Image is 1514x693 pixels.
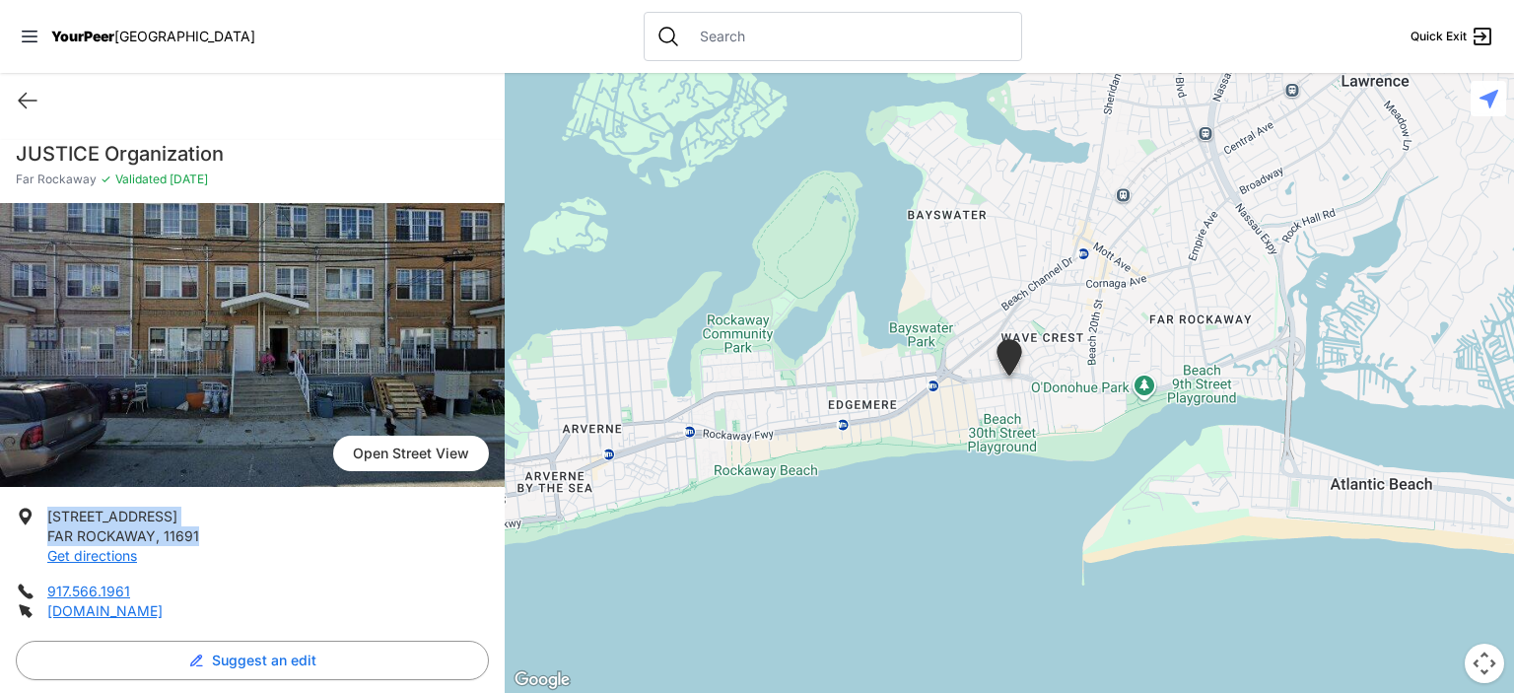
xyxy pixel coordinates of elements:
[51,28,114,44] span: YourPeer
[510,667,575,693] img: Google
[47,527,156,544] span: FAR ROCKAWAY
[333,436,489,471] span: Open Street View
[51,31,255,42] a: YourPeer[GEOGRAPHIC_DATA]
[101,172,111,187] span: ✓
[164,527,199,544] span: 11691
[1465,644,1504,683] button: Map camera controls
[1411,29,1467,44] span: Quick Exit
[114,28,255,44] span: [GEOGRAPHIC_DATA]
[16,641,489,680] button: Suggest an edit
[115,172,167,186] span: Validated
[510,667,575,693] a: Open this area in Google Maps (opens a new window)
[688,27,1009,46] input: Search
[156,527,160,544] span: ,
[212,651,316,670] span: Suggest an edit
[16,172,97,187] span: Far Rockaway
[1411,25,1494,48] a: Quick Exit
[47,583,130,599] a: 917.566.1961
[47,602,163,619] a: [DOMAIN_NAME]
[47,547,137,564] a: Get directions
[16,140,489,168] h1: JUSTICE Organization
[47,508,177,524] span: [STREET_ADDRESS]
[167,172,208,186] span: [DATE]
